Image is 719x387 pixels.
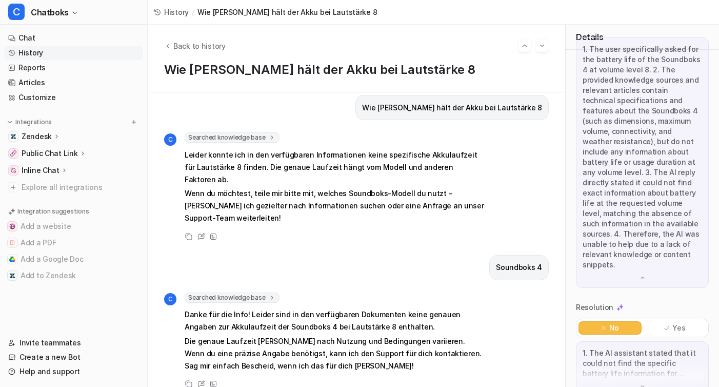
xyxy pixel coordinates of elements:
p: No [609,323,619,333]
a: Chat [4,31,143,45]
p: 1. The AI assistant stated that it could not find the specific battery life information for Sound... [583,348,702,379]
button: Add a PDFAdd a PDF [4,235,143,251]
a: History [154,7,189,17]
p: Public Chat Link [22,148,78,159]
img: Previous session [521,41,528,50]
img: Next session [538,41,546,50]
p: Die genaue Laufzeit [PERSON_NAME] nach Nutzung und Bedingungen variieren. Wenn du eine präzise An... [185,335,485,372]
p: Leider konnte ich in den verfügbaren Informationen keine spezifische Akkulaufzeit für Lautstärke ... [185,149,485,186]
img: Zendesk [10,133,16,140]
span: / [192,7,194,17]
p: Wie [PERSON_NAME] hält der Akku bei Lautstärke 8 [362,102,542,114]
a: History [4,46,143,60]
span: Back to history [173,41,226,51]
button: Add a Google DocAdd a Google Doc [4,251,143,267]
img: Add to Zendesk [9,273,15,279]
img: Add a website [9,223,15,229]
span: C [164,133,176,146]
span: History [164,7,189,17]
span: Searched knowledge base [185,293,279,303]
img: explore all integrations [8,182,18,192]
span: Chatboks [31,5,69,20]
p: Soundboks 4 [496,261,542,274]
img: down-arrow [639,274,646,281]
img: menu_add.svg [130,119,137,126]
p: Danke für die Info! Leider sind in den verfügbaren Dokumenten keine genauen Angaben zur Akkulaufz... [185,308,485,333]
p: Inline Chat [22,165,59,176]
img: Public Chat Link [10,150,16,157]
a: Invite teammates [4,336,143,350]
p: 1. The user specifically asked for the battery life of the Soundboks 4 at volume level 8. 2. The ... [583,44,702,270]
span: C [8,4,25,20]
a: Explore all integrations [4,180,143,195]
span: Explore all integrations [22,179,139,196]
p: Wenn du möchtest, teile mir bitte mit, welches Soundboks-Modell du nutzt – [PERSON_NAME] ich gezi... [185,187,485,224]
p: Resolution [576,302,613,313]
button: Go to previous session [518,39,531,52]
div: Details [566,25,719,50]
img: Add a PDF [9,240,15,246]
button: Go to next session [535,39,549,52]
button: Add to ZendeskAdd to Zendesk [4,267,143,284]
img: expand menu [6,119,13,126]
p: Integration suggestions [17,207,89,216]
h1: Wie [PERSON_NAME] hält der Akku bei Lautstärke 8 [164,63,549,78]
a: Articles [4,75,143,90]
a: Customize [4,90,143,105]
button: Back to history [164,41,226,51]
a: Reports [4,61,143,75]
img: Inline Chat [10,167,16,173]
a: Help and support [4,364,143,379]
button: Add a websiteAdd a website [4,218,143,235]
span: Searched knowledge base [185,132,279,143]
p: Integrations [15,118,52,126]
p: Zendesk [22,131,52,142]
p: Yes [672,323,685,333]
a: Create a new Bot [4,350,143,364]
span: C [164,293,176,305]
span: Wie [PERSON_NAME] hält der Akku bei Lautstärke 8 [197,7,377,17]
button: Integrations [4,117,55,127]
img: Add a Google Doc [9,256,15,262]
